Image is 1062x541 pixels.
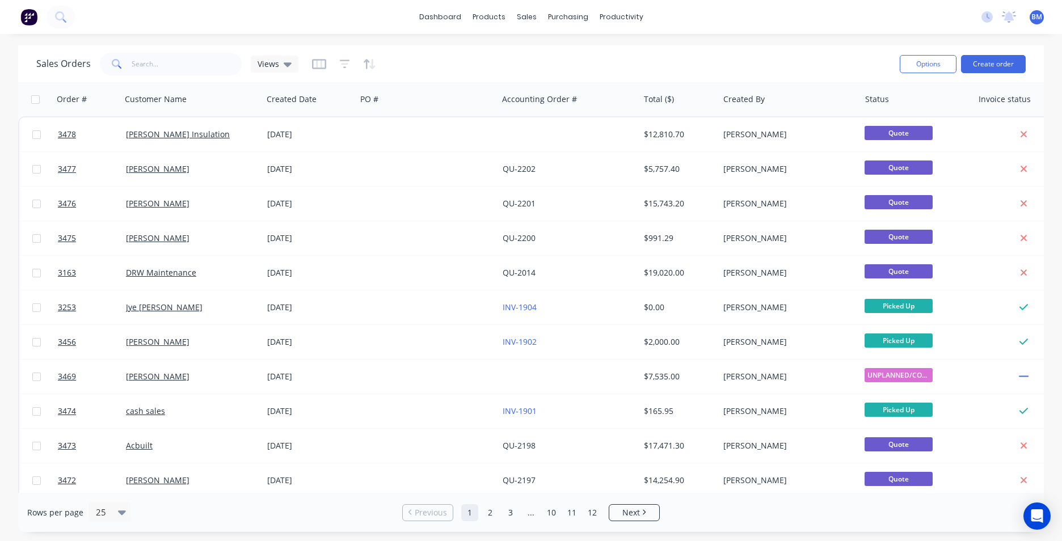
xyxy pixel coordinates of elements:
[58,429,126,463] a: 3473
[723,267,849,278] div: [PERSON_NAME]
[723,405,849,417] div: [PERSON_NAME]
[126,129,230,140] a: [PERSON_NAME] Insulation
[723,302,849,313] div: [PERSON_NAME]
[267,163,352,175] div: [DATE]
[58,256,126,290] a: 3163
[267,475,352,486] div: [DATE]
[723,163,849,175] div: [PERSON_NAME]
[126,302,203,312] a: Jye [PERSON_NAME]
[414,9,467,26] a: dashboard
[622,507,640,518] span: Next
[482,504,499,521] a: Page 2
[58,187,126,221] a: 3476
[267,129,352,140] div: [DATE]
[900,55,956,73] button: Options
[502,504,519,521] a: Page 3
[267,336,352,348] div: [DATE]
[563,504,580,521] a: Page 11
[723,371,849,382] div: [PERSON_NAME]
[644,233,711,244] div: $991.29
[267,267,352,278] div: [DATE]
[58,440,76,451] span: 3473
[644,405,711,417] div: $165.95
[267,302,352,313] div: [DATE]
[522,504,540,521] a: Jump forward
[503,475,536,485] a: QU-2197
[511,9,542,26] div: sales
[467,9,511,26] div: products
[20,9,37,26] img: Factory
[126,233,189,243] a: [PERSON_NAME]
[398,504,664,521] ul: Pagination
[503,163,536,174] a: QU-2202
[865,368,933,382] span: UNPLANNED/COMMI...
[58,198,76,209] span: 3476
[125,94,187,105] div: Customer Name
[58,290,126,324] a: 3253
[126,198,189,209] a: [PERSON_NAME]
[865,403,933,417] span: Picked Up
[267,198,352,209] div: [DATE]
[126,267,196,278] a: DRW Maintenance
[865,94,889,105] div: Status
[126,475,189,485] a: [PERSON_NAME]
[58,325,126,359] a: 3456
[267,233,352,244] div: [DATE]
[865,299,933,313] span: Picked Up
[503,302,537,312] a: INV-1904
[58,371,76,382] span: 3469
[1031,12,1042,22] span: BM
[543,504,560,521] a: Page 10
[126,405,165,416] a: cash sales
[132,53,242,75] input: Search...
[258,58,279,70] span: Views
[979,94,1031,105] div: Invoice status
[865,126,933,140] span: Quote
[267,405,352,417] div: [DATE]
[644,94,674,105] div: Total ($)
[58,152,126,186] a: 3477
[644,129,711,140] div: $12,810.70
[644,371,711,382] div: $7,535.00
[723,94,765,105] div: Created By
[1023,502,1051,530] div: Open Intercom Messenger
[36,58,91,69] h1: Sales Orders
[865,160,933,175] span: Quote
[865,437,933,451] span: Quote
[723,129,849,140] div: [PERSON_NAME]
[503,405,537,416] a: INV-1901
[126,440,153,451] a: Acbuilt
[58,163,76,175] span: 3477
[58,117,126,151] a: 3478
[126,371,189,382] a: [PERSON_NAME]
[594,9,649,26] div: productivity
[58,360,126,394] a: 3469
[58,233,76,244] span: 3475
[27,507,83,518] span: Rows per page
[961,55,1026,73] button: Create order
[267,371,352,382] div: [DATE]
[360,94,378,105] div: PO #
[723,440,849,451] div: [PERSON_NAME]
[865,264,933,278] span: Quote
[723,198,849,209] div: [PERSON_NAME]
[58,267,76,278] span: 3163
[58,336,76,348] span: 3456
[723,233,849,244] div: [PERSON_NAME]
[865,472,933,486] span: Quote
[126,336,189,347] a: [PERSON_NAME]
[58,302,76,313] span: 3253
[609,507,659,518] a: Next page
[644,440,711,451] div: $17,471.30
[584,504,601,521] a: Page 12
[267,94,317,105] div: Created Date
[415,507,447,518] span: Previous
[644,163,711,175] div: $5,757.40
[503,198,536,209] a: QU-2201
[57,94,87,105] div: Order #
[503,336,537,347] a: INV-1902
[644,198,711,209] div: $15,743.20
[58,221,126,255] a: 3475
[503,233,536,243] a: QU-2200
[723,336,849,348] div: [PERSON_NAME]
